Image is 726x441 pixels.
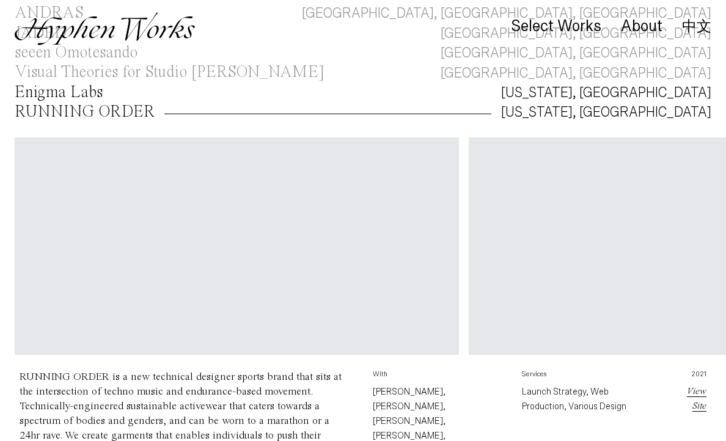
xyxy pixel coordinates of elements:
[682,20,711,33] a: 中文
[687,387,706,411] a: View Site
[511,20,601,34] a: Select Works
[15,137,459,360] video: Your browser does not support the video tag.
[501,103,711,122] div: [US_STATE], [GEOGRAPHIC_DATA]
[621,20,662,34] a: About
[373,370,502,384] p: With
[15,84,103,101] div: Enigma Labs
[522,370,651,384] p: Services
[522,384,651,414] p: Launch Strategy, Web Production, Various Design
[441,64,711,83] div: [GEOGRAPHIC_DATA], [GEOGRAPHIC_DATA]
[15,64,324,81] div: Visual Theories for Studio [PERSON_NAME]
[671,370,706,384] p: 2021
[15,104,155,120] div: RUNNING ORDER
[501,83,711,103] div: [US_STATE], [GEOGRAPHIC_DATA]
[511,18,601,35] div: Select Works
[621,18,662,35] div: About
[15,12,195,45] img: Hyphen Works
